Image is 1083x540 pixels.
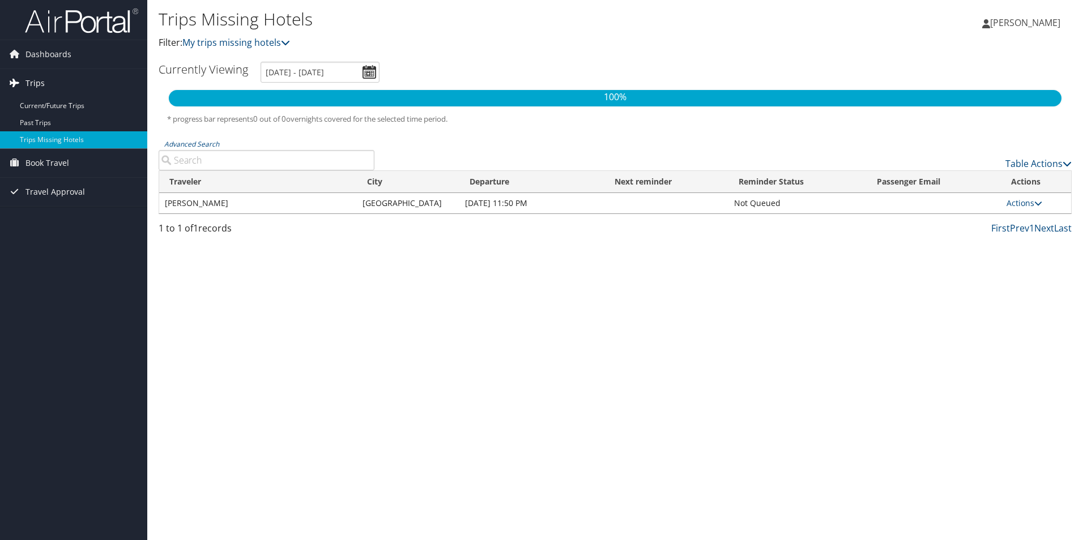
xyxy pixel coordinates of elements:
div: 1 to 1 of records [159,221,374,241]
p: Filter: [159,36,768,50]
a: My trips missing hotels [182,36,290,49]
td: [GEOGRAPHIC_DATA] [357,193,459,213]
th: City: activate to sort column ascending [357,171,459,193]
h1: Trips Missing Hotels [159,7,768,31]
td: [DATE] 11:50 PM [459,193,604,213]
img: airportal-logo.png [25,7,138,34]
a: Table Actions [1005,157,1072,170]
input: Advanced Search [159,150,374,170]
th: Traveler: activate to sort column ascending [159,171,357,193]
td: [PERSON_NAME] [159,193,357,213]
h3: Currently Viewing [159,62,248,77]
a: [PERSON_NAME] [982,6,1072,40]
span: 1 [193,222,198,234]
a: First [991,222,1010,234]
span: Book Travel [25,149,69,177]
h5: * progress bar represents overnights covered for the selected time period. [167,114,1063,125]
span: Trips [25,69,45,97]
a: Last [1054,222,1072,234]
td: Not Queued [728,193,867,213]
span: 0 out of 0 [253,114,286,124]
span: Dashboards [25,40,71,68]
a: Advanced Search [164,139,219,149]
span: Travel Approval [25,178,85,206]
a: 1 [1029,222,1034,234]
th: Departure: activate to sort column descending [459,171,604,193]
a: Prev [1010,222,1029,234]
th: Reminder Status [728,171,867,193]
span: [PERSON_NAME] [990,16,1060,29]
p: 100% [169,90,1061,105]
th: Next reminder [604,171,728,193]
th: Actions [1001,171,1071,193]
th: Passenger Email: activate to sort column ascending [867,171,1001,193]
input: [DATE] - [DATE] [261,62,380,83]
a: Actions [1007,198,1042,208]
a: Next [1034,222,1054,234]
